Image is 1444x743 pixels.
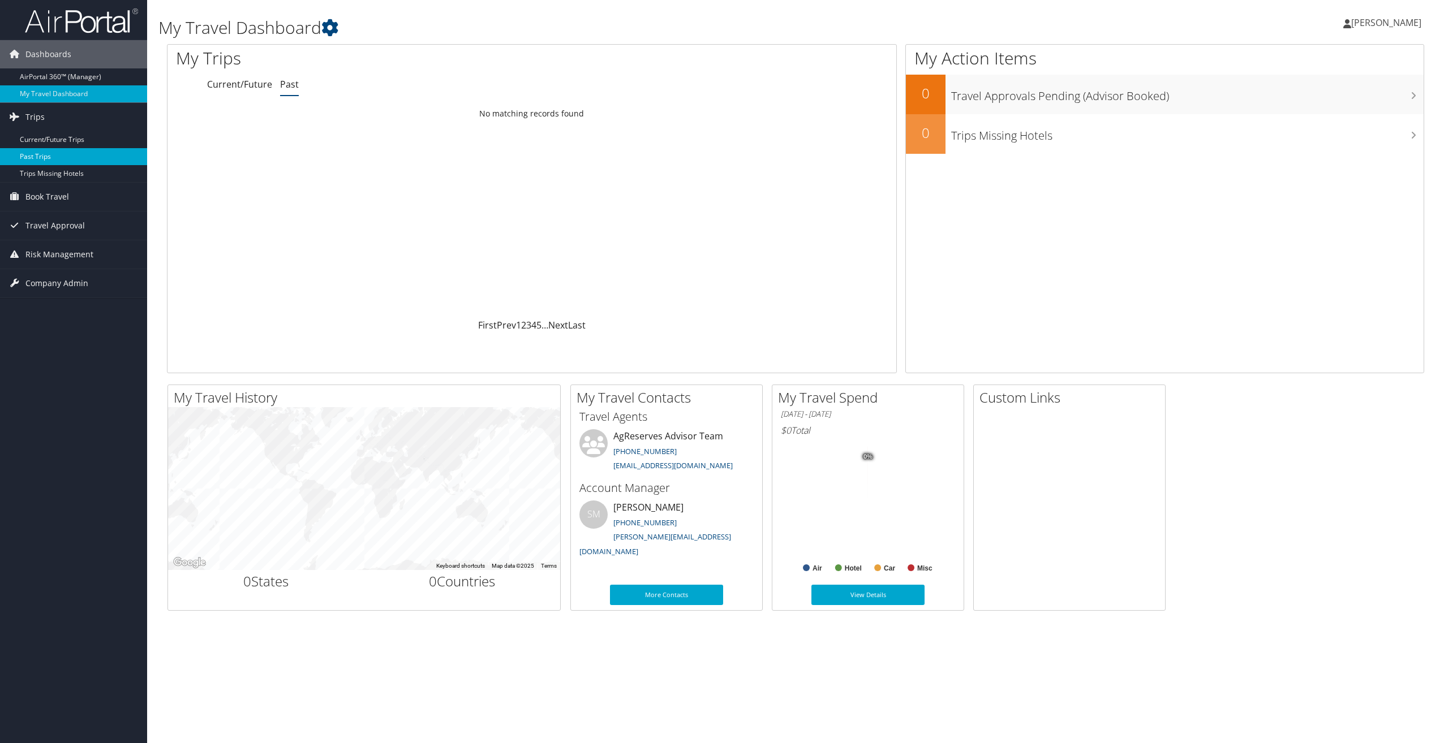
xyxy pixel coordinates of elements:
[577,388,762,407] h2: My Travel Contacts
[917,564,932,572] text: Misc
[951,122,1424,144] h3: Trips Missing Hotels
[906,84,946,103] h2: 0
[541,563,557,569] a: Terms (opens in new tab)
[813,564,822,572] text: Air
[781,424,791,437] span: $0
[167,103,896,124] td: No matching records found
[478,319,497,331] a: First
[906,123,946,142] h2: 0
[521,319,526,331] a: 2
[25,269,88,297] span: Company Admin
[171,555,208,570] img: Google
[526,319,531,331] a: 3
[579,500,608,529] div: SM
[174,388,560,407] h2: My Travel History
[568,319,586,331] a: Last
[177,572,356,591] h2: States
[906,114,1424,154] a: 0Trips Missing Hotels
[536,319,541,331] a: 5
[373,572,552,591] h2: Countries
[574,500,759,561] li: [PERSON_NAME]
[579,480,754,496] h3: Account Manager
[436,562,485,570] button: Keyboard shortcuts
[613,517,677,528] a: [PHONE_NUMBER]
[613,446,677,456] a: [PHONE_NUMBER]
[906,46,1424,70] h1: My Action Items
[548,319,568,331] a: Next
[25,183,69,211] span: Book Travel
[497,319,516,331] a: Prev
[25,211,85,240] span: Travel Approval
[25,7,138,34] img: airportal-logo.png
[158,16,1008,40] h1: My Travel Dashboard
[1343,6,1433,40] a: [PERSON_NAME]
[25,240,93,269] span: Risk Management
[778,388,964,407] h2: My Travel Spend
[951,83,1424,104] h3: Travel Approvals Pending (Advisor Booked)
[25,103,45,131] span: Trips
[176,46,584,70] h1: My Trips
[574,429,759,476] li: AgReserves Advisor Team
[781,424,955,437] h6: Total
[516,319,521,331] a: 1
[906,75,1424,114] a: 0Travel Approvals Pending (Advisor Booked)
[492,563,534,569] span: Map data ©2025
[541,319,548,331] span: …
[811,585,925,605] a: View Details
[613,460,733,470] a: [EMAIL_ADDRESS][DOMAIN_NAME]
[25,40,71,68] span: Dashboards
[171,555,208,570] a: Open this area in Google Maps (opens a new window)
[979,388,1165,407] h2: Custom Links
[280,78,299,90] a: Past
[429,572,437,590] span: 0
[207,78,272,90] a: Current/Future
[243,572,251,590] span: 0
[579,532,731,556] a: [PERSON_NAME][EMAIL_ADDRESS][DOMAIN_NAME]
[1351,16,1421,29] span: [PERSON_NAME]
[579,409,754,425] h3: Travel Agents
[884,564,895,572] text: Car
[610,585,723,605] a: More Contacts
[781,409,955,420] h6: [DATE] - [DATE]
[845,564,862,572] text: Hotel
[531,319,536,331] a: 4
[863,453,873,460] tspan: 0%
